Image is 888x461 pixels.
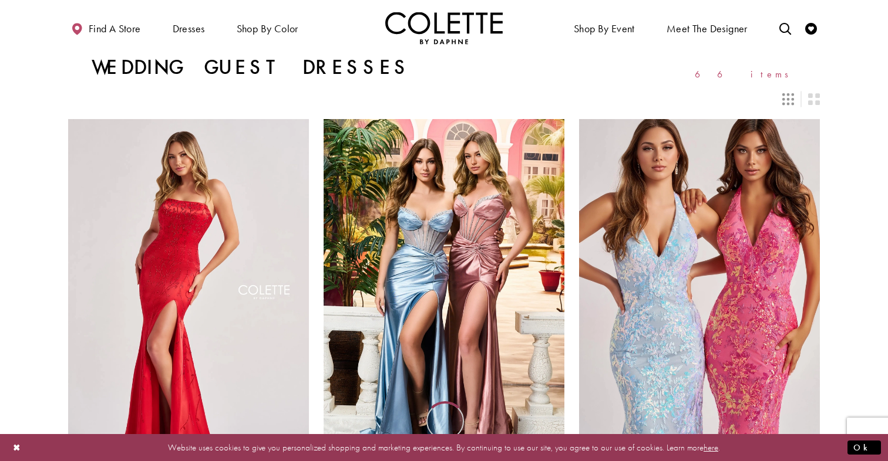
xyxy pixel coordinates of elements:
[802,12,820,44] a: Check Wishlist
[170,12,208,44] span: Dresses
[68,12,143,44] a: Find a store
[7,437,27,457] button: Close Dialog
[782,93,794,105] span: Switch layout to 3 columns
[89,23,141,35] span: Find a store
[695,69,796,79] span: 66 items
[664,12,751,44] a: Meet the designer
[847,440,881,455] button: Submit Dialog
[85,439,803,455] p: Website uses cookies to give you personalized shopping and marketing experiences. By continuing t...
[571,12,638,44] span: Shop By Event
[808,93,820,105] span: Switch layout to 2 columns
[667,23,748,35] span: Meet the designer
[385,12,503,44] img: Colette by Daphne
[704,441,718,453] a: here
[61,86,827,112] div: Layout Controls
[776,12,794,44] a: Toggle search
[173,23,205,35] span: Dresses
[92,56,411,79] h1: Wedding Guest Dresses
[574,23,635,35] span: Shop By Event
[237,23,298,35] span: Shop by color
[385,12,503,44] a: Visit Home Page
[234,12,301,44] span: Shop by color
